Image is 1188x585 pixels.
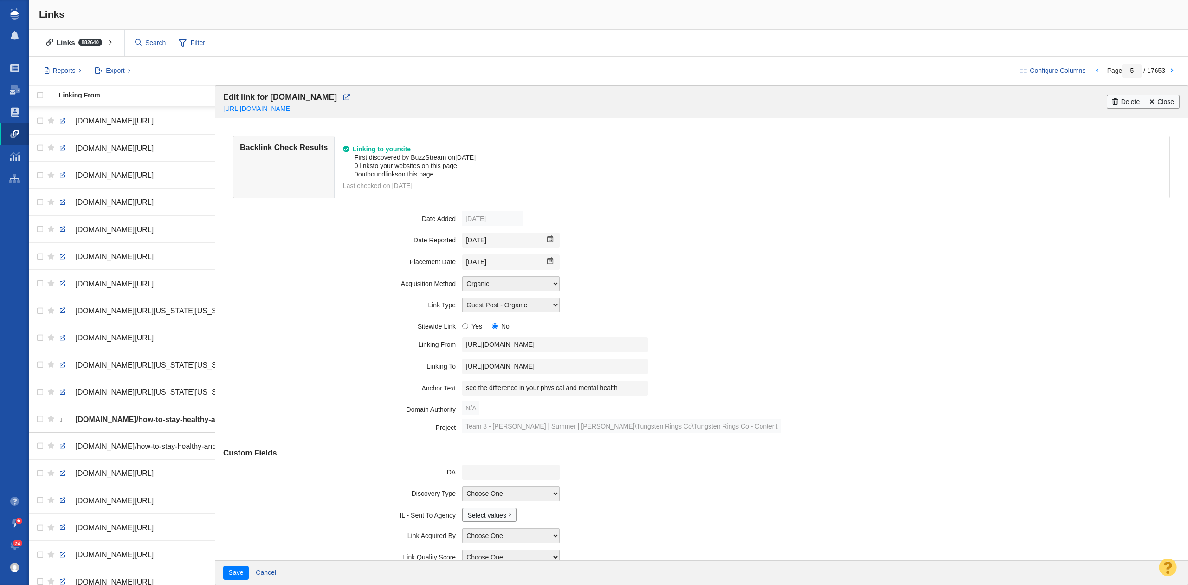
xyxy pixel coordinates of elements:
a: [DOMAIN_NAME][URL] [59,466,348,481]
a: [DOMAIN_NAME][URL] [59,493,348,509]
a: Linking From [59,92,355,100]
a: [DOMAIN_NAME]/how-to-stay-healthy-and-energised-in-[GEOGRAPHIC_DATA]-fast-paced-environment/ [59,439,348,455]
label: Project [223,420,462,432]
span: [DOMAIN_NAME][URL] [75,551,154,559]
button: Export [90,63,136,79]
label: No [492,319,510,331]
input: Search [131,35,170,51]
button: Reports [39,63,87,79]
label: Domain Authority [223,402,462,414]
a: [DOMAIN_NAME][URL] [59,330,348,346]
a: [DOMAIN_NAME][URL][US_STATE][US_STATE] [59,357,348,373]
label: [DATE] [462,211,523,226]
a: [DOMAIN_NAME][URL] [59,222,348,238]
span: [DOMAIN_NAME][URL] [75,117,154,125]
label: Placement Date [223,254,462,266]
label: IL - Sent To Agency [223,508,462,520]
li: to your websites on this page [355,162,1161,170]
a: Close [1145,95,1180,109]
span: [DOMAIN_NAME][URL] [75,144,154,152]
span: [DOMAIN_NAME][URL] [75,280,154,288]
h4: Backlink Check Results [240,143,328,152]
div: Linking From [59,92,355,98]
a: [DOMAIN_NAME][URL][US_STATE][US_STATE] [59,303,348,319]
img: 5fdd85798f82c50f5c45a90349a4caae [10,563,19,572]
span: [DOMAIN_NAME]/how-to-stay-healthy-and-energised-in-[GEOGRAPHIC_DATA]-fast-paced-environment/ [75,442,422,450]
a: [DOMAIN_NAME][URL] [59,249,348,265]
span: [DOMAIN_NAME][URL] [75,524,154,532]
a: [DOMAIN_NAME][URL] [59,168,348,183]
span: Configure Columns [1030,66,1085,76]
button: Save [223,566,249,580]
span: Edit link for [DOMAIN_NAME] [223,92,337,102]
span: [DOMAIN_NAME][URL] [75,469,154,477]
span: Page / 17653 [1107,67,1165,74]
span: [DOMAIN_NAME][URL] [75,253,154,260]
button: Configure Columns [1015,63,1091,79]
label: Date Reported [223,233,462,244]
span: [DOMAIN_NAME][URL] [75,334,154,342]
label: Link Type [223,298,462,309]
label: Linking To [223,359,462,370]
span: Team 3 - [PERSON_NAME] | Summer | [PERSON_NAME]\Tungsten Rings Co\Tungsten Rings Co - Content [462,419,781,433]
li: outbound on this page [355,170,1161,178]
span: [DOMAIN_NAME][URL] [75,198,154,206]
label: Link Quality Score [223,550,462,561]
span: [DOMAIN_NAME][URL] [75,226,154,234]
input: No [492,323,498,329]
span: [DATE] [455,154,476,161]
a: [DOMAIN_NAME][URL] [59,195,348,210]
a: Cancel [251,566,282,580]
a: [DOMAIN_NAME][URL] [59,276,348,292]
span: 0 [355,162,358,169]
span: links [385,170,398,178]
li: First discovered by BuzzStream on [355,153,1161,162]
label: Yes [462,319,482,331]
span: Reports [53,66,76,76]
label: Acquisition Method [223,276,462,288]
label: Anchor Text [223,381,462,392]
span: 24 [13,540,23,547]
span: Export [106,66,124,76]
span: [DOMAIN_NAME][URL][US_STATE][US_STATE] [75,307,236,315]
span: N/A [462,401,479,415]
a: [URL][DOMAIN_NAME] [223,105,292,112]
h4: Custom Fields [223,448,1179,458]
a: [DOMAIN_NAME][URL] [59,113,348,129]
label: Date Added [223,211,462,223]
input: Yes [462,323,468,329]
span: [DOMAIN_NAME][URL][US_STATE][US_STATE] [75,388,236,396]
a: Delete [1107,95,1145,109]
span: Filter [174,34,211,52]
a: Select values [462,508,517,522]
label: Linking From [223,337,462,349]
span: [DOMAIN_NAME]/how-to-stay-healthy-and-energised-in-[GEOGRAPHIC_DATA]-fast-paced-environment [75,416,439,423]
strong: Linking to your [343,145,411,153]
a: [DOMAIN_NAME][URL][US_STATE][US_STATE] [59,384,348,400]
span: Links [39,9,65,19]
img: buzzstream_logo_iconsimple.png [10,8,19,19]
a: [DOMAIN_NAME]/how-to-stay-healthy-and-energised-in-[GEOGRAPHIC_DATA]-fast-paced-environment [59,412,348,428]
label: DA [223,465,462,476]
label: Sitewide Link [223,319,462,331]
span: site [400,145,411,153]
div: Last checked on [DATE] [343,182,1161,190]
span: links [360,162,373,169]
label: Link Acquired By [223,528,462,540]
span: [DOMAIN_NAME][URL] [75,171,154,179]
span: [DOMAIN_NAME][URL][US_STATE][US_STATE] [75,361,236,369]
a: [DOMAIN_NAME][URL] [59,547,348,563]
a: [DOMAIN_NAME][URL] [59,520,348,536]
label: Discovery Type [223,486,462,498]
span: 0 [355,170,358,178]
a: [DOMAIN_NAME][URL] [59,141,348,156]
span: [DOMAIN_NAME][URL] [75,497,154,505]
